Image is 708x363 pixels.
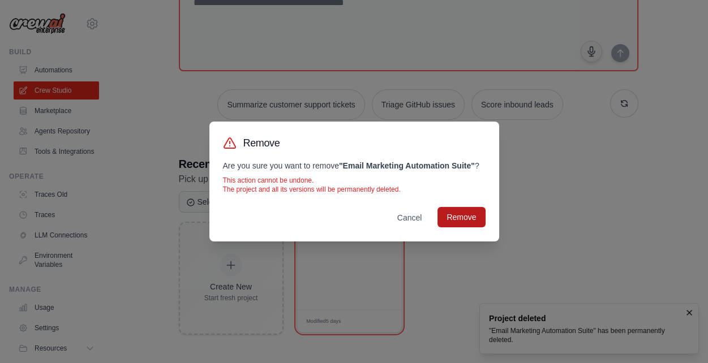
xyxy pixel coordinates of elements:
p: This action cannot be undone. [223,176,486,185]
p: The project and all its versions will be permanently deleted. [223,185,486,194]
h3: Remove [243,135,280,151]
p: Are you sure you want to remove ? [223,160,486,171]
button: Cancel [388,208,431,228]
strong: " Email Marketing Automation Suite " [339,161,475,170]
button: Remove [437,207,485,227]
